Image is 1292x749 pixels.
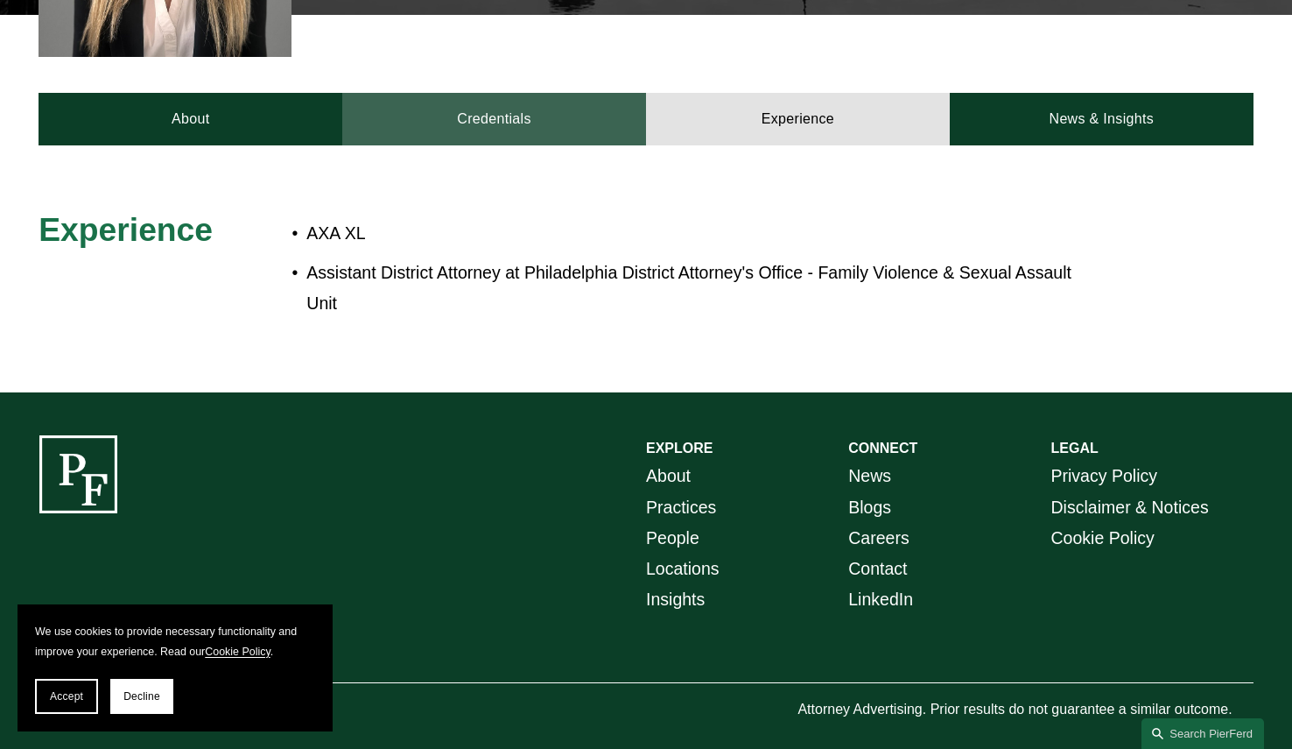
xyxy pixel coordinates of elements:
[39,93,342,145] a: About
[797,697,1253,723] p: Attorney Advertising. Prior results do not guarantee a similar outcome.
[646,93,950,145] a: Experience
[306,258,1101,319] p: Assistant District Attorney at Philadelphia District Attorney's Office - Family Violence & Sexual...
[1050,492,1208,523] a: Disclaimer & Notices
[848,441,917,456] strong: CONNECT
[35,679,98,714] button: Accept
[646,441,713,456] strong: EXPLORE
[18,604,333,731] section: Cookie banner
[848,461,891,491] a: News
[306,218,1101,249] p: AXA XL
[39,211,213,248] span: Experience
[1050,461,1157,491] a: Privacy Policy
[35,622,315,661] p: We use cookies to provide necessary functionality and improve your experience. Read our .
[848,523,909,554] a: Careers
[646,584,705,615] a: Insights
[205,646,270,658] a: Cookie Policy
[646,523,699,554] a: People
[646,461,691,491] a: About
[50,690,83,703] span: Accept
[1141,718,1264,749] a: Search this site
[342,93,646,145] a: Credentials
[950,93,1253,145] a: News & Insights
[1050,441,1098,456] strong: LEGAL
[110,679,173,714] button: Decline
[123,690,160,703] span: Decline
[848,554,907,584] a: Contact
[848,584,913,615] a: LinkedIn
[1050,523,1154,554] a: Cookie Policy
[848,492,891,523] a: Blogs
[646,554,720,584] a: Locations
[646,492,716,523] a: Practices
